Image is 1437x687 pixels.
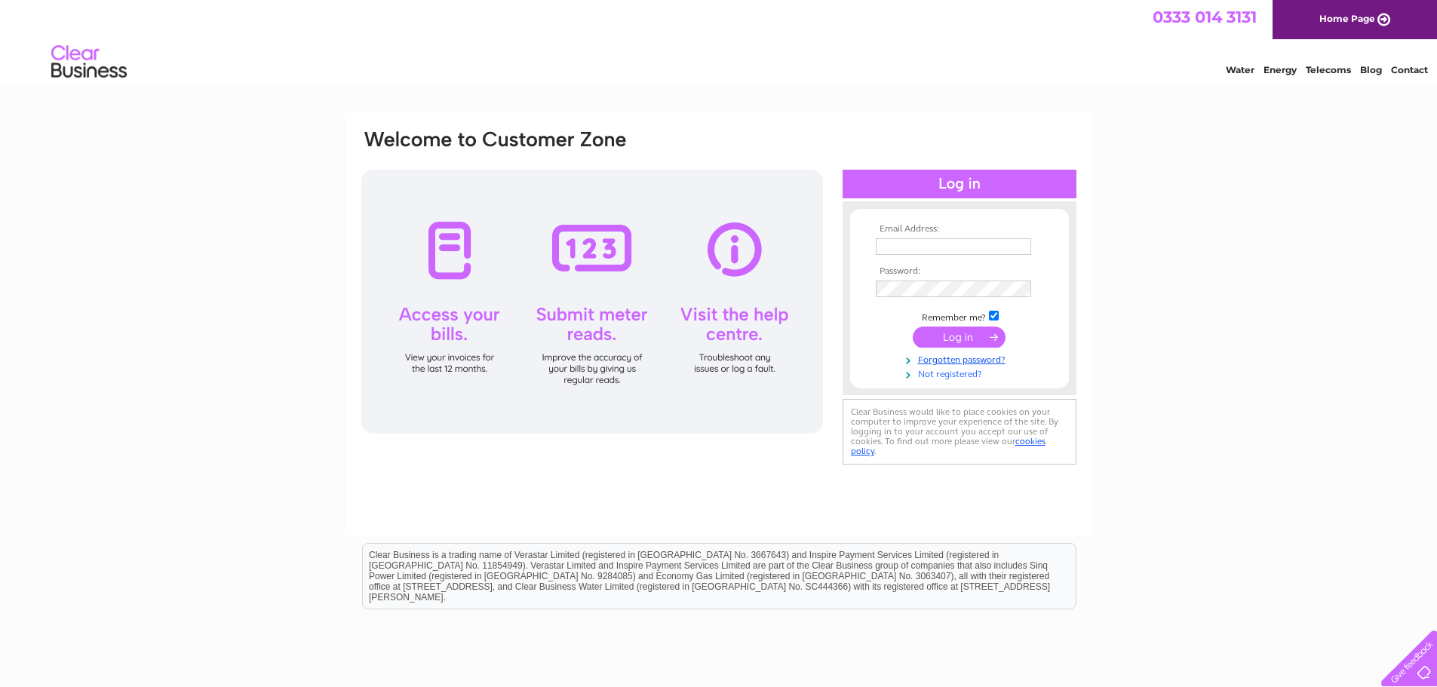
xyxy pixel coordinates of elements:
a: Forgotten password? [876,351,1047,366]
a: 0333 014 3131 [1153,8,1257,26]
img: logo.png [51,39,127,85]
a: Water [1226,64,1254,75]
th: Password: [872,266,1047,277]
a: Energy [1264,64,1297,75]
a: cookies policy [851,436,1046,456]
a: Blog [1360,64,1382,75]
a: Telecoms [1306,64,1351,75]
input: Submit [913,327,1006,348]
a: Not registered? [876,366,1047,380]
th: Email Address: [872,224,1047,235]
td: Remember me? [872,308,1047,324]
div: Clear Business is a trading name of Verastar Limited (registered in [GEOGRAPHIC_DATA] No. 3667643... [363,8,1076,73]
div: Clear Business would like to place cookies on your computer to improve your experience of the sit... [843,399,1076,465]
a: Contact [1391,64,1428,75]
